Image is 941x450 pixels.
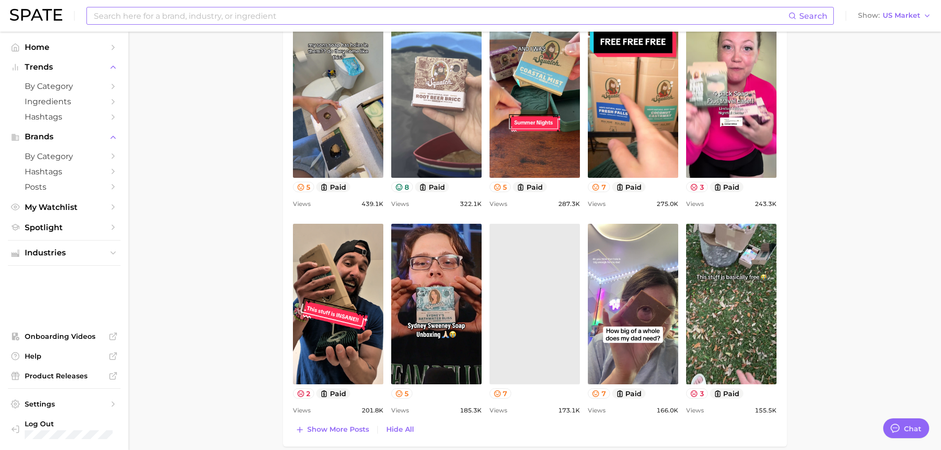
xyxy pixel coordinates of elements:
button: paid [710,388,744,399]
span: Help [25,352,104,361]
button: 5 [293,182,315,192]
span: 287.3k [558,198,580,210]
a: by Category [8,149,121,164]
button: paid [316,388,350,399]
span: 185.3k [460,405,482,416]
span: Ingredients [25,97,104,106]
button: 3 [686,388,708,399]
a: My Watchlist [8,200,121,215]
span: by Category [25,152,104,161]
span: Views [490,405,507,416]
span: 243.3k [755,198,777,210]
span: 166.0k [656,405,678,416]
button: paid [513,182,547,192]
a: by Category [8,79,121,94]
span: My Watchlist [25,203,104,212]
span: Product Releases [25,371,104,380]
span: Views [391,405,409,416]
button: 5 [391,388,413,399]
span: Views [293,405,311,416]
button: 7 [588,388,610,399]
a: Home [8,40,121,55]
span: Settings [25,400,104,409]
span: Views [588,405,606,416]
button: 7 [490,388,512,399]
a: Product Releases [8,368,121,383]
span: Views [686,405,704,416]
span: Posts [25,182,104,192]
span: Views [588,198,606,210]
a: Hashtags [8,109,121,124]
span: Views [490,198,507,210]
span: Views [293,198,311,210]
span: Show more posts [307,425,369,434]
span: Search [799,11,827,21]
span: US Market [883,13,920,18]
button: 2 [293,388,315,399]
span: Spotlight [25,223,104,232]
button: Hide All [384,423,416,436]
button: paid [612,182,646,192]
a: Hashtags [8,164,121,179]
button: paid [612,388,646,399]
input: Search here for a brand, industry, or ingredient [93,7,788,24]
span: 173.1k [558,405,580,416]
span: 322.1k [460,198,482,210]
button: paid [710,182,744,192]
button: paid [316,182,350,192]
a: Log out. Currently logged in with e-mail staiger.e@pg.com. [8,416,121,442]
button: Brands [8,129,121,144]
button: 8 [391,182,413,192]
button: Trends [8,60,121,75]
span: Home [25,42,104,52]
a: Ingredients [8,94,121,109]
button: 5 [490,182,511,192]
span: 155.5k [755,405,777,416]
a: Settings [8,397,121,411]
a: Posts [8,179,121,195]
a: Onboarding Videos [8,329,121,344]
button: 3 [686,182,708,192]
span: Brands [25,132,104,141]
span: Onboarding Videos [25,332,104,341]
span: Show [858,13,880,18]
span: Industries [25,248,104,257]
button: paid [415,182,449,192]
span: Trends [25,63,104,72]
span: Hashtags [25,112,104,122]
span: Hide All [386,425,414,434]
button: Industries [8,245,121,260]
span: by Category [25,82,104,91]
a: Help [8,349,121,364]
button: Show more posts [293,423,371,437]
a: Spotlight [8,220,121,235]
span: Views [391,198,409,210]
span: Log Out [25,419,113,428]
span: Hashtags [25,167,104,176]
span: 201.8k [362,405,383,416]
button: 7 [588,182,610,192]
span: 439.1k [362,198,383,210]
button: ShowUS Market [856,9,934,22]
span: 275.0k [656,198,678,210]
span: Views [686,198,704,210]
img: SPATE [10,9,62,21]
